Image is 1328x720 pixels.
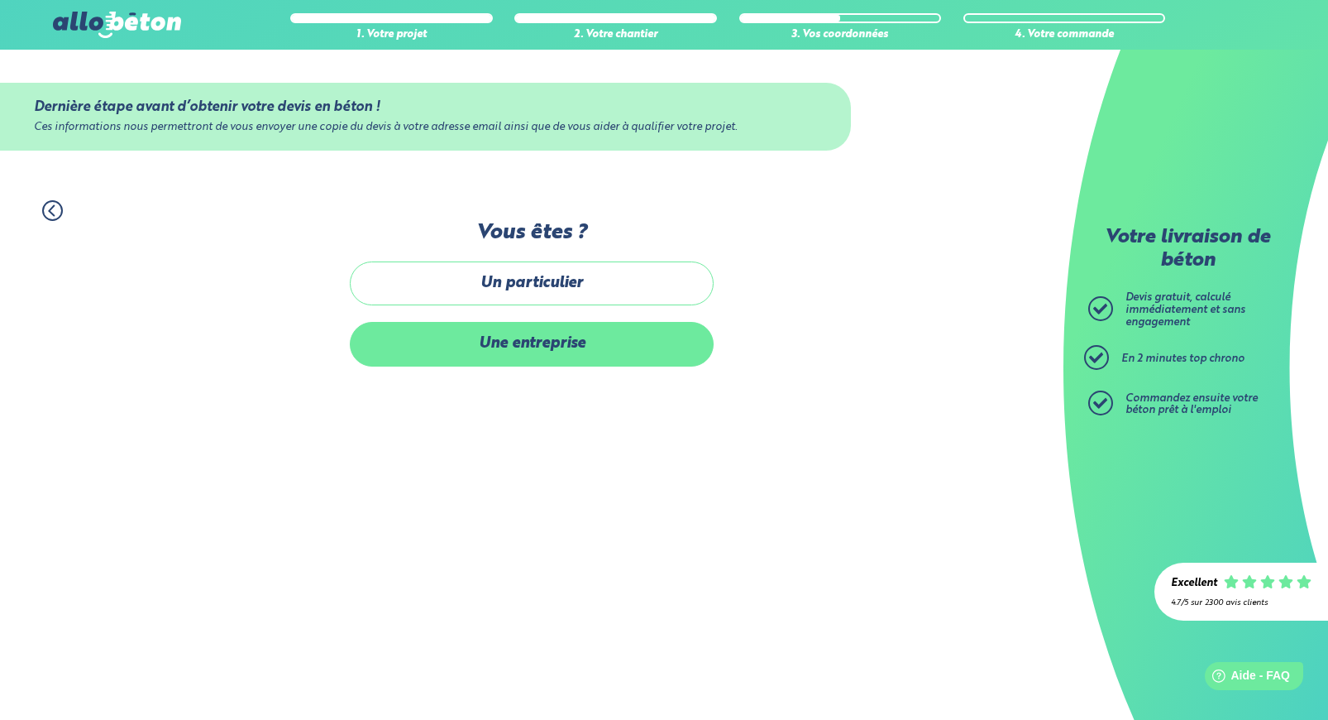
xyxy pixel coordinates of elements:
[1181,655,1310,702] iframe: Help widget launcher
[350,221,714,245] label: Vous êtes ?
[963,29,1166,41] div: 4. Votre commande
[739,29,942,41] div: 3. Vos coordonnées
[34,122,817,134] div: Ces informations nous permettront de vous envoyer une copie du devis à votre adresse email ainsi ...
[514,29,717,41] div: 2. Votre chantier
[350,322,714,366] label: Une entreprise
[350,262,714,305] label: Un particulier
[34,99,817,115] div: Dernière étape avant d’obtenir votre devis en béton !
[290,29,493,41] div: 1. Votre projet
[53,12,180,38] img: allobéton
